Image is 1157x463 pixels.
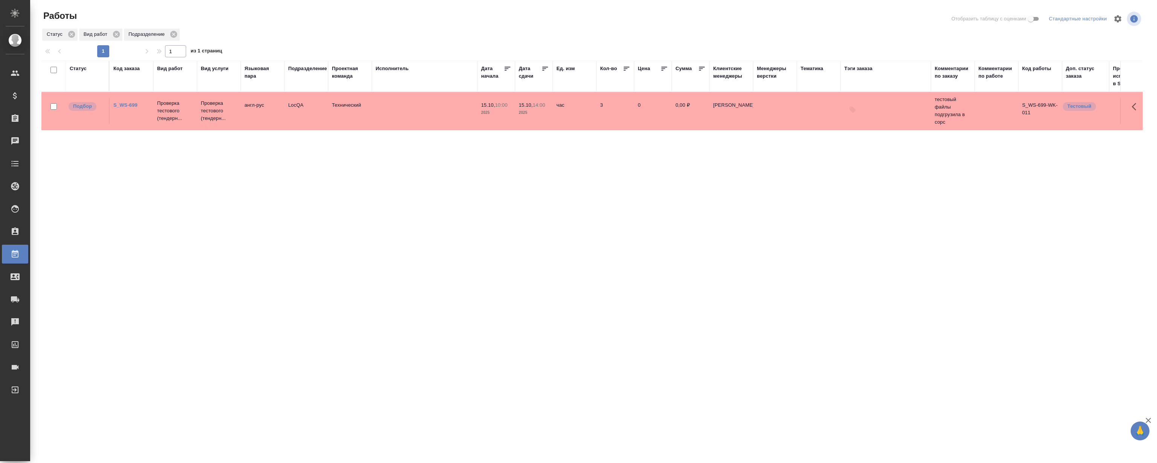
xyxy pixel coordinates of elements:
a: S_WS-699 [113,102,138,108]
div: Сумма [676,65,692,72]
div: Дата сдачи [519,65,541,80]
td: 3 [596,98,634,124]
button: Здесь прячутся важные кнопки [1127,98,1145,116]
div: Цена [638,65,650,72]
p: 10:00 [495,102,507,108]
div: Доп. статус заказа [1066,65,1105,80]
div: Код заказа [113,65,140,72]
p: 15.10, [481,102,495,108]
div: Вид работ [79,29,122,41]
p: 14:00 [533,102,545,108]
div: Проектная команда [332,65,368,80]
td: час [553,98,596,124]
td: англ-рус [241,98,284,124]
p: Проверка тестового (тендерн... [201,100,237,122]
span: Работы [41,10,77,22]
div: Клиентские менеджеры [713,65,749,80]
p: тестовый файлы подгрузила в сорс [935,96,971,126]
div: Кол-во [600,65,617,72]
div: Подразделение [288,65,327,72]
div: Статус [42,29,78,41]
p: Статус [47,31,65,38]
td: 0,00 ₽ [672,98,709,124]
div: Прогресс исполнителя в SC [1113,65,1147,87]
div: Языковая пара [245,65,281,80]
span: Отобразить таблицу с оценками [951,15,1026,23]
span: из 1 страниц [191,46,222,57]
span: Посмотреть информацию [1127,12,1143,26]
div: split button [1047,13,1109,25]
button: 🙏 [1131,422,1149,440]
div: Ед. изм [556,65,575,72]
td: 0 [634,98,672,124]
div: Вид работ [157,65,183,72]
div: Можно подбирать исполнителей [68,101,105,112]
td: LocQA [284,98,328,124]
td: Технический [328,98,372,124]
p: Вид работ [84,31,110,38]
span: 🙏 [1134,423,1146,439]
p: 15.10, [519,102,533,108]
div: Вид услуги [201,65,229,72]
td: S_WS-699-WK-011 [1018,98,1062,124]
p: 2025 [481,109,511,117]
div: Менеджеры верстки [757,65,793,80]
div: Дата начала [481,65,504,80]
p: Подразделение [128,31,167,38]
div: Код работы [1022,65,1051,72]
button: Добавить тэги [844,101,861,118]
p: 2025 [519,109,549,117]
p: Подбор [73,103,92,110]
div: Подразделение [124,29,180,41]
div: Комментарии по работе [978,65,1015,80]
div: Статус [70,65,87,72]
p: Тестовый [1067,103,1091,110]
div: Тематика [801,65,823,72]
p: Проверка тестового (тендерн... [157,100,193,122]
td: [PERSON_NAME] [709,98,753,124]
div: Тэги заказа [844,65,873,72]
div: Комментарии по заказу [935,65,971,80]
div: Исполнитель [376,65,409,72]
span: Настроить таблицу [1109,10,1127,28]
